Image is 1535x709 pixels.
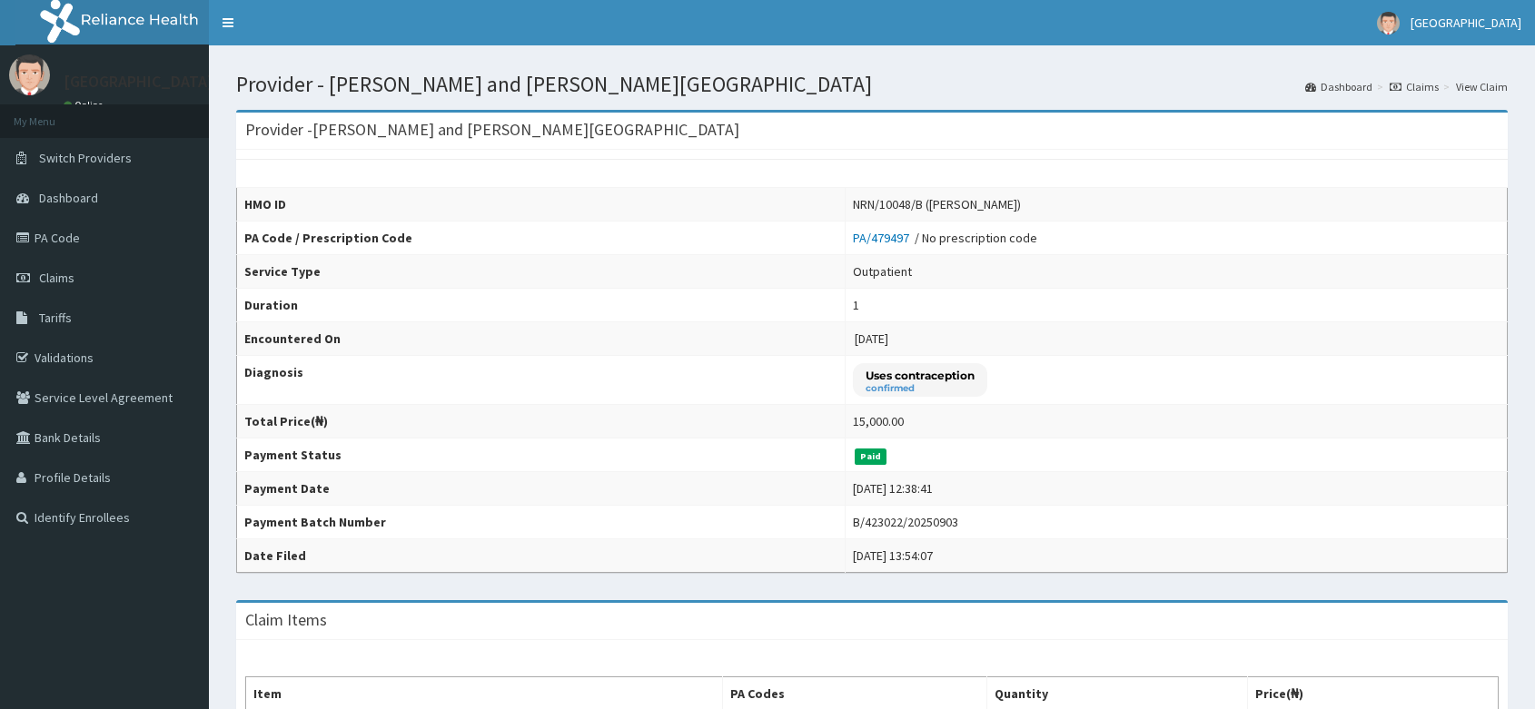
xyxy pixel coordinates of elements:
[237,405,846,438] th: Total Price(₦)
[1377,12,1400,34] img: User Image
[9,54,50,95] img: User Image
[237,539,846,573] th: Date Filed
[237,255,846,289] th: Service Type
[39,270,74,286] span: Claims
[237,222,846,255] th: PA Code / Prescription Code
[1411,15,1521,31] span: [GEOGRAPHIC_DATA]
[1390,79,1439,94] a: Claims
[237,506,846,539] th: Payment Batch Number
[866,384,975,393] small: confirmed
[853,296,859,314] div: 1
[853,262,912,281] div: Outpatient
[853,230,915,246] a: PA/479497
[64,74,213,90] p: [GEOGRAPHIC_DATA]
[1305,79,1372,94] a: Dashboard
[236,73,1508,96] h1: Provider - [PERSON_NAME] and [PERSON_NAME][GEOGRAPHIC_DATA]
[237,356,846,405] th: Diagnosis
[855,448,887,465] span: Paid
[237,188,846,222] th: HMO ID
[64,99,107,112] a: Online
[39,310,72,326] span: Tariffs
[237,289,846,322] th: Duration
[237,472,846,506] th: Payment Date
[1456,79,1508,94] a: View Claim
[39,190,98,206] span: Dashboard
[853,513,958,531] div: B/423022/20250903
[39,150,132,166] span: Switch Providers
[237,322,846,356] th: Encountered On
[853,229,1037,247] div: / No prescription code
[866,368,975,383] p: Uses contraception
[853,479,933,497] div: [DATE] 12:38:41
[237,438,846,472] th: Payment Status
[853,412,904,430] div: 15,000.00
[855,330,888,347] span: [DATE]
[853,547,933,565] div: [DATE] 13:54:07
[245,122,739,138] h3: Provider - [PERSON_NAME] and [PERSON_NAME][GEOGRAPHIC_DATA]
[245,612,327,628] h3: Claim Items
[853,195,1021,213] div: NRN/10048/B ([PERSON_NAME])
